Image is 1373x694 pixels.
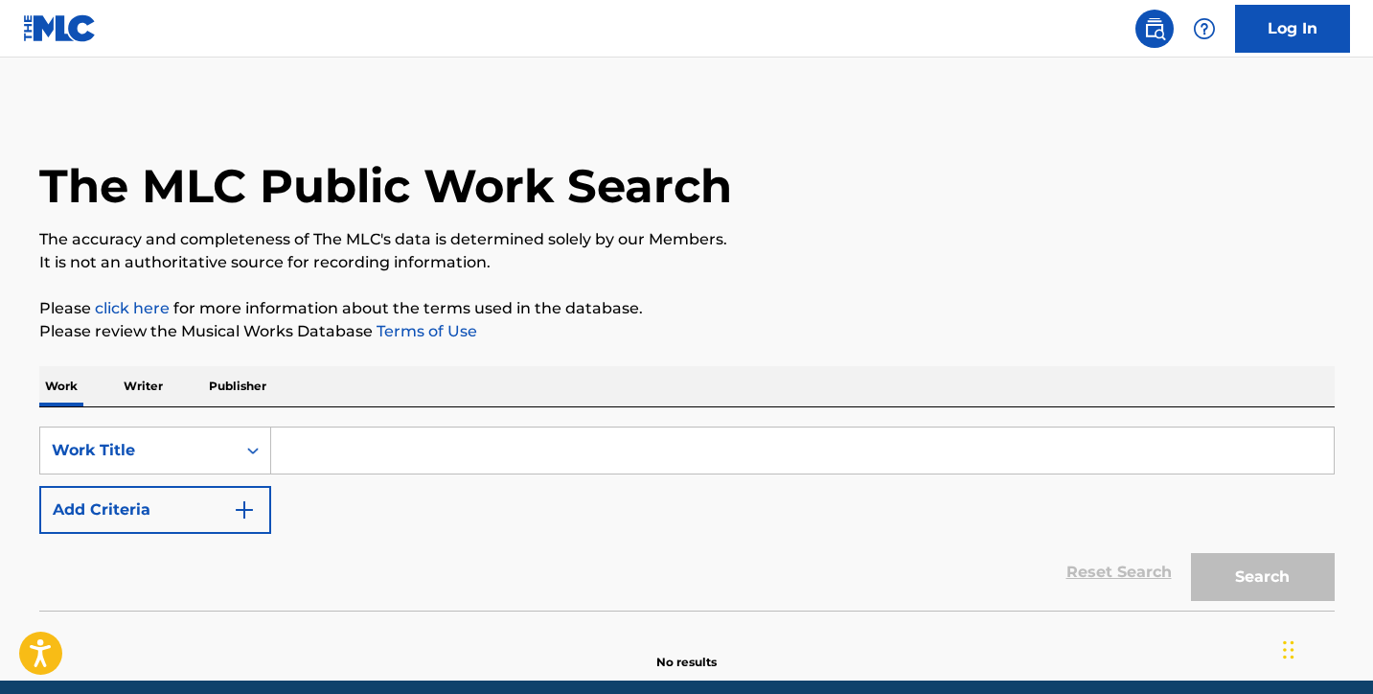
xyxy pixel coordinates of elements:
[1283,621,1294,679] div: Drag
[203,366,272,406] p: Publisher
[39,366,83,406] p: Work
[39,297,1335,320] p: Please for more information about the terms used in the database.
[39,486,271,534] button: Add Criteria
[373,322,477,340] a: Terms of Use
[39,320,1335,343] p: Please review the Musical Works Database
[1185,10,1224,48] div: Help
[118,366,169,406] p: Writer
[233,498,256,521] img: 9d2ae6d4665cec9f34b9.svg
[39,427,1335,611] form: Search Form
[95,299,170,317] a: click here
[1143,17,1166,40] img: search
[39,228,1335,251] p: The accuracy and completeness of The MLC's data is determined solely by our Members.
[39,157,732,215] h1: The MLC Public Work Search
[1235,5,1350,53] a: Log In
[23,14,97,42] img: MLC Logo
[1193,17,1216,40] img: help
[656,631,717,671] p: No results
[1135,10,1174,48] a: Public Search
[52,439,224,462] div: Work Title
[39,251,1335,274] p: It is not an authoritative source for recording information.
[1277,602,1373,694] iframe: Chat Widget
